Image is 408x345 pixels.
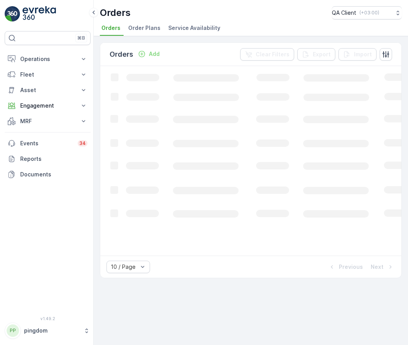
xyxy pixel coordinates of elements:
[240,48,294,61] button: Clear Filters
[297,48,335,61] button: Export
[354,51,372,58] p: Import
[5,167,91,182] a: Documents
[20,117,75,125] p: MRF
[370,262,395,272] button: Next
[110,49,133,60] p: Orders
[5,151,91,167] a: Reports
[332,6,402,19] button: QA Client(+03:00)
[313,51,331,58] p: Export
[20,171,87,178] p: Documents
[256,51,289,58] p: Clear Filters
[5,67,91,82] button: Fleet
[168,24,220,32] span: Service Availability
[7,324,19,337] div: PP
[135,49,163,59] button: Add
[5,113,91,129] button: MRF
[5,322,91,339] button: PPpingdom
[5,316,91,321] span: v 1.49.2
[5,98,91,113] button: Engagement
[101,24,120,32] span: Orders
[24,327,80,335] p: pingdom
[338,48,377,61] button: Import
[149,50,160,58] p: Add
[20,71,75,78] p: Fleet
[20,155,87,163] p: Reports
[20,55,75,63] p: Operations
[5,82,91,98] button: Asset
[20,102,75,110] p: Engagement
[77,35,85,41] p: ⌘B
[371,263,384,271] p: Next
[20,139,73,147] p: Events
[20,86,75,94] p: Asset
[5,51,91,67] button: Operations
[5,136,91,151] a: Events34
[332,9,356,17] p: QA Client
[339,263,363,271] p: Previous
[79,140,86,146] p: 34
[128,24,160,32] span: Order Plans
[5,6,20,22] img: logo
[23,6,56,22] img: logo_light-DOdMpM7g.png
[100,7,131,19] p: Orders
[327,262,364,272] button: Previous
[359,10,379,16] p: ( +03:00 )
